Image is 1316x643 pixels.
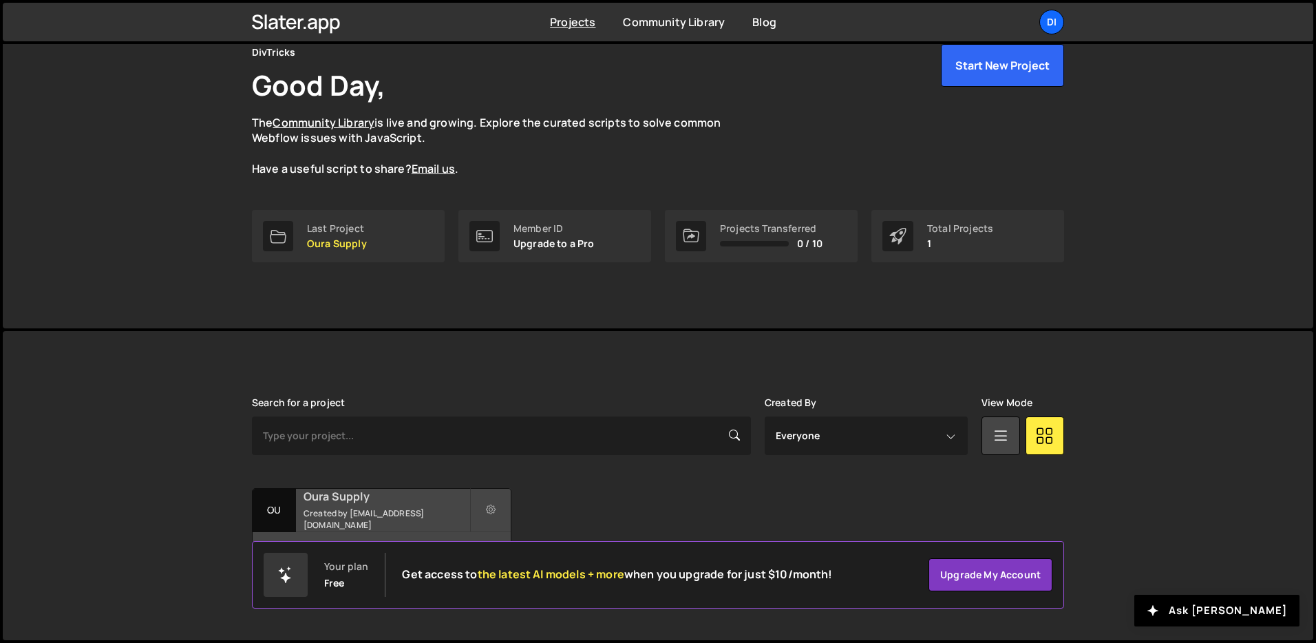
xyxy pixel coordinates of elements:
p: The is live and growing. Explore the curated scripts to solve common Webflow issues with JavaScri... [252,115,747,177]
div: DivTricks [252,44,295,61]
a: Blog [752,14,776,30]
small: Created by [EMAIL_ADDRESS][DOMAIN_NAME] [304,507,469,531]
label: View Mode [981,397,1032,408]
a: Di [1039,10,1064,34]
div: Last Project [307,223,367,234]
div: Projects Transferred [720,223,822,234]
div: Member ID [513,223,595,234]
p: Upgrade to a Pro [513,238,595,249]
span: 0 / 10 [797,238,822,249]
div: Ou [253,489,296,532]
div: Your plan [324,561,368,572]
h1: Good Day, [252,66,385,104]
label: Search for a project [252,397,345,408]
a: Community Library [623,14,725,30]
div: 89 pages, last updated by [DATE] [253,532,511,573]
a: Email us [412,161,455,176]
h2: Oura Supply [304,489,469,504]
div: Free [324,578,345,589]
a: Projects [550,14,595,30]
button: Start New Project [941,44,1064,87]
span: the latest AI models + more [478,567,624,582]
button: Ask [PERSON_NAME] [1134,595,1299,626]
a: Upgrade my account [928,558,1052,591]
a: Last Project Oura Supply [252,210,445,262]
p: 1 [927,238,993,249]
a: Ou Oura Supply Created by [EMAIL_ADDRESS][DOMAIN_NAME] 89 pages, last updated by [DATE] [252,488,511,574]
label: Created By [765,397,817,408]
p: Oura Supply [307,238,367,249]
a: Community Library [273,115,374,130]
input: Type your project... [252,417,751,455]
div: Total Projects [927,223,993,234]
h2: Get access to when you upgrade for just $10/month! [402,568,832,581]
